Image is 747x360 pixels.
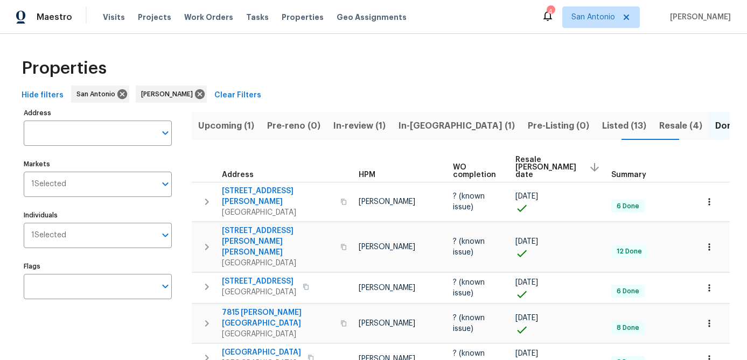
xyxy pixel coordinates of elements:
[659,118,702,133] span: Resale (4)
[222,276,296,287] span: [STREET_ADDRESS]
[612,202,644,211] span: 6 Done
[337,12,407,23] span: Geo Assignments
[267,118,320,133] span: Pre-reno (0)
[453,314,485,333] span: ? (known issue)
[666,12,731,23] span: [PERSON_NAME]
[158,177,173,192] button: Open
[547,6,554,17] div: 4
[611,171,646,179] span: Summary
[222,186,334,207] span: [STREET_ADDRESS][PERSON_NAME]
[222,329,334,340] span: [GEOGRAPHIC_DATA]
[136,86,207,103] div: [PERSON_NAME]
[141,89,197,100] span: [PERSON_NAME]
[24,263,172,270] label: Flags
[24,161,172,167] label: Markets
[453,193,485,211] span: ? (known issue)
[222,347,301,358] span: [GEOGRAPHIC_DATA]
[612,323,644,333] span: 8 Done
[24,212,172,218] label: Individuals
[31,180,66,189] span: 1 Selected
[399,118,515,133] span: In-[GEOGRAPHIC_DATA] (1)
[359,284,415,292] span: [PERSON_NAME]
[22,89,64,102] span: Hide filters
[571,12,615,23] span: San Antonio
[76,89,120,100] span: San Antonio
[612,247,646,256] span: 12 Done
[184,12,233,23] span: Work Orders
[528,118,589,133] span: Pre-Listing (0)
[453,279,485,297] span: ? (known issue)
[22,63,107,74] span: Properties
[359,320,415,327] span: [PERSON_NAME]
[158,228,173,243] button: Open
[222,171,254,179] span: Address
[515,238,538,245] span: [DATE]
[210,86,266,105] button: Clear Filters
[158,125,173,140] button: Open
[602,118,646,133] span: Listed (13)
[103,12,125,23] span: Visits
[71,86,129,103] div: San Antonio
[17,86,68,105] button: Hide filters
[222,287,296,298] span: [GEOGRAPHIC_DATA]
[359,198,415,206] span: [PERSON_NAME]
[453,238,485,256] span: ? (known issue)
[515,350,538,357] span: [DATE]
[453,164,497,179] span: WO completion
[515,193,538,200] span: [DATE]
[282,12,324,23] span: Properties
[333,118,386,133] span: In-review (1)
[37,12,72,23] span: Maestro
[515,314,538,322] span: [DATE]
[515,156,580,179] span: Resale [PERSON_NAME] date
[31,231,66,240] span: 1 Selected
[222,307,334,329] span: 7815 [PERSON_NAME][GEOGRAPHIC_DATA]
[222,207,334,218] span: [GEOGRAPHIC_DATA]
[359,243,415,251] span: [PERSON_NAME]
[246,13,269,21] span: Tasks
[24,110,172,116] label: Address
[222,225,334,258] span: [STREET_ADDRESS][PERSON_NAME][PERSON_NAME]
[138,12,171,23] span: Projects
[198,118,254,133] span: Upcoming (1)
[612,287,644,296] span: 6 Done
[359,171,375,179] span: HPM
[222,258,334,269] span: [GEOGRAPHIC_DATA]
[515,279,538,286] span: [DATE]
[158,279,173,294] button: Open
[214,89,261,102] span: Clear Filters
